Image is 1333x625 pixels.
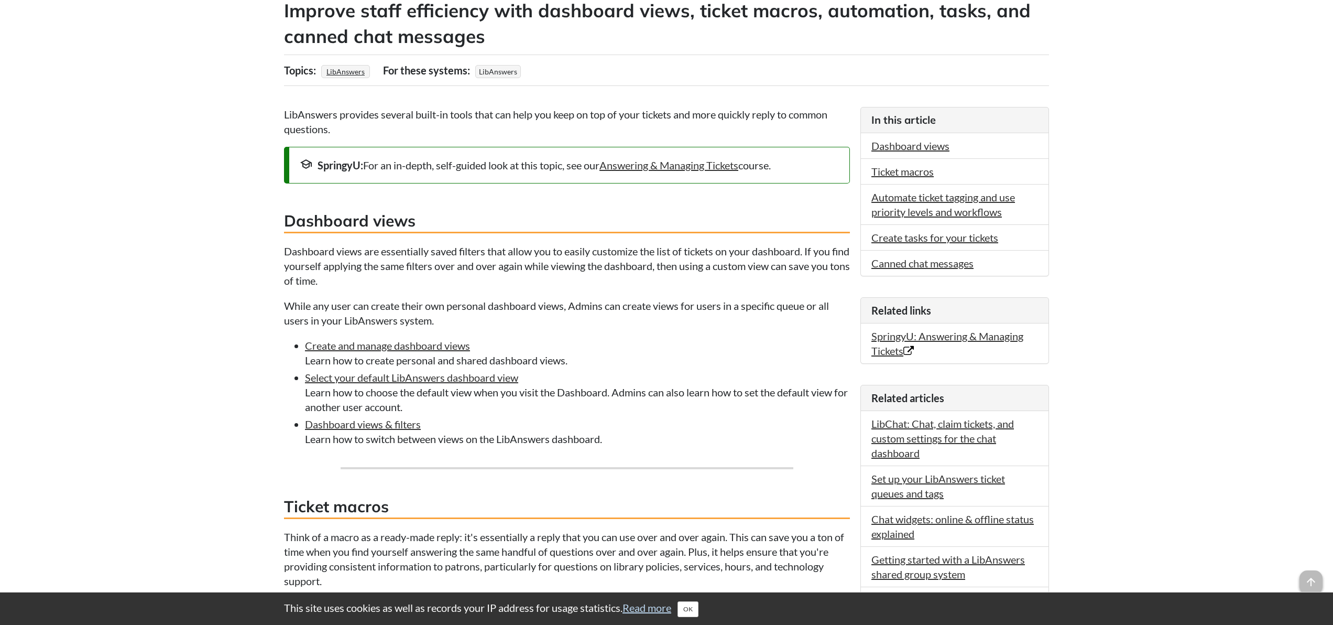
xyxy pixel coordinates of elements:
[305,417,850,446] li: Learn how to switch between views on the LibAnswers dashboard.
[1299,570,1323,594] span: arrow_upward
[305,338,850,368] li: Learn how to create personal and shared dashboard views.
[383,60,473,80] div: For these systems:
[325,64,366,79] a: LibAnswers
[871,113,1038,127] h3: In this article
[871,231,998,244] a: Create tasks for your tickets
[305,371,518,384] a: Select your default LibAnswers dashboard view
[871,513,1034,540] a: Chat widgets: online & offline status explained
[300,158,839,173] div: For an in-depth, self-guided look at this topic, see our course.
[318,159,363,171] strong: SpringyU:
[284,107,850,136] p: LibAnswers provides several built-in tools that can help you keep on top of your tickets and more...
[475,65,521,78] span: LibAnswers
[305,370,850,414] li: Learn how to choose the default view when you visit the Dashboard. Admins can also learn how to s...
[678,601,698,617] button: Close
[871,139,949,152] a: Dashboard views
[284,60,319,80] div: Topics:
[284,495,850,519] h3: Ticket macros
[871,330,1023,357] a: SpringyU: Answering & Managing Tickets
[871,417,1014,459] a: LibChat: Chat, claim tickets, and custom settings for the chat dashboard
[871,165,934,178] a: Ticket macros
[284,530,850,588] p: Think of a macro as a ready-made reply: it's essentially a reply that you can use over and over a...
[284,244,850,288] p: Dashboard views are essentially saved filters that allow you to easily customize the list of tick...
[871,257,974,270] a: Canned chat messages
[284,210,850,233] h3: Dashboard views
[871,304,931,317] span: Related links
[599,159,738,171] a: Answering & Managing Tickets
[300,158,312,170] span: school
[871,472,1005,500] a: Set up your LibAnswers ticket queues and tags
[871,392,944,404] span: Related articles
[284,298,850,328] p: While any user can create their own personal dashboard views, Admins can create views for users i...
[305,339,470,352] a: Create and manage dashboard views
[305,418,421,430] a: Dashboard views & filters
[622,601,671,614] a: Read more
[274,600,1059,617] div: This site uses cookies as well as records your IP address for usage statistics.
[871,553,1025,580] a: Getting started with a LibAnswers shared group system
[871,191,1015,218] a: Automate ticket tagging and use priority levels and workflows
[1299,572,1323,584] a: arrow_upward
